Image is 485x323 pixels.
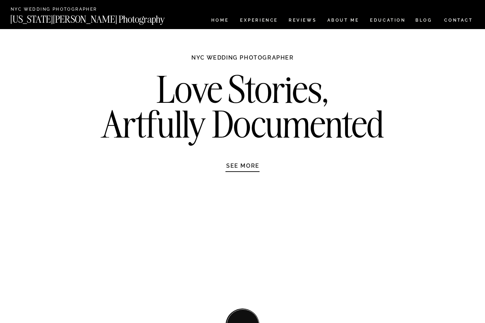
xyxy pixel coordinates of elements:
a: Experience [240,18,277,24]
a: BLOG [415,18,432,24]
a: CONTACT [444,16,473,24]
a: ABOUT ME [327,18,359,24]
h1: NYC WEDDING PHOTOGRAPHER [176,54,309,68]
h2: Love Stories, Artfully Documented [94,72,392,146]
a: [US_STATE][PERSON_NAME] Photography [10,15,189,21]
a: SEE MORE [209,162,277,169]
a: REVIEWS [289,18,315,24]
a: HOME [210,18,230,24]
a: NYC Wedding Photographer [11,7,118,12]
a: EDUCATION [369,18,407,24]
